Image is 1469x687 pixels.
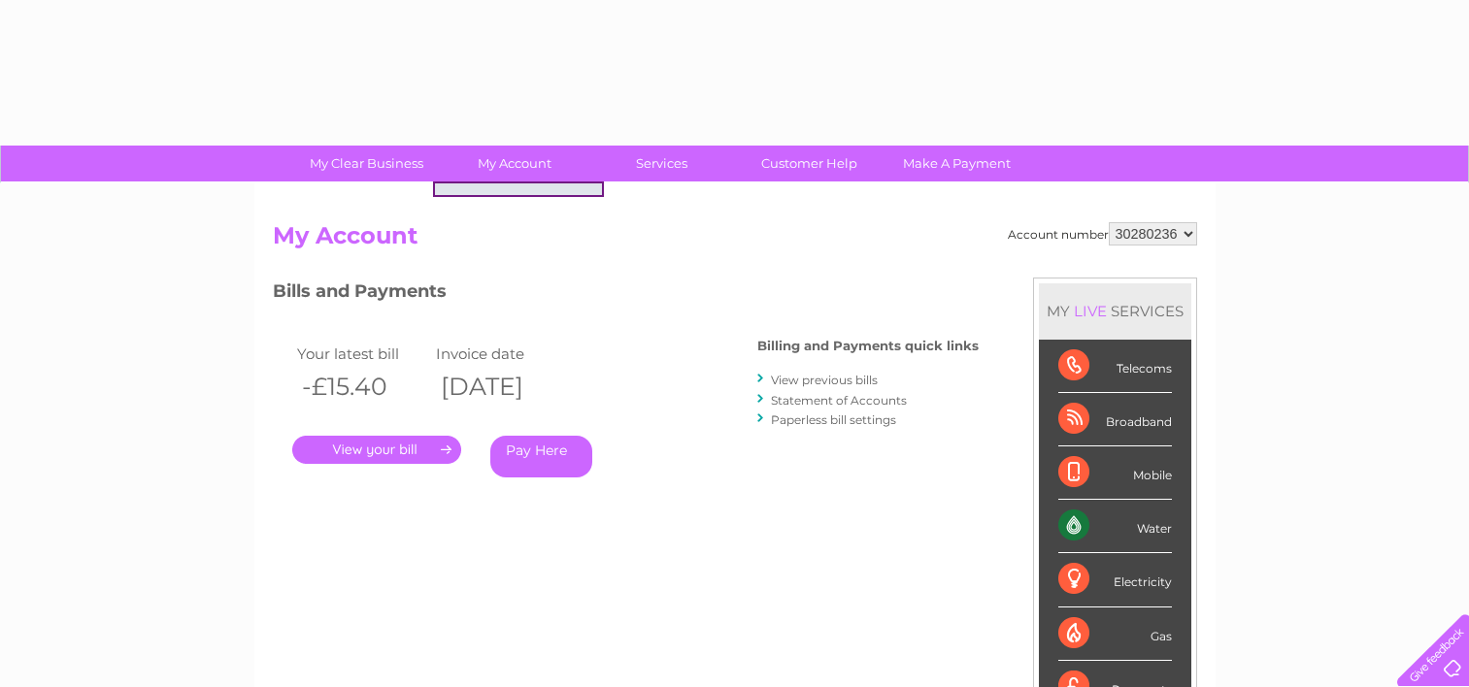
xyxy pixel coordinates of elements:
a: Make A Payment [877,146,1037,181]
h4: Billing and Payments quick links [757,339,979,353]
a: Bills and Payments [442,183,602,222]
div: Mobile [1058,446,1172,500]
div: Account number [1008,222,1197,245]
div: Telecoms [1058,340,1172,393]
th: [DATE] [431,367,571,407]
a: Pay Here [490,436,592,477]
div: Broadband [1058,393,1172,446]
a: Services [582,146,742,181]
h2: My Account [273,222,1197,259]
h3: Bills and Payments [273,278,979,311]
a: View previous bills [771,373,878,387]
a: . [292,436,461,464]
a: My Clear Business [286,146,447,181]
a: My Account [434,146,594,181]
div: MY SERVICES [1039,283,1191,339]
div: Electricity [1058,553,1172,606]
div: LIVE [1070,302,1111,320]
td: Invoice date [431,341,571,367]
div: Gas [1058,607,1172,661]
div: Water [1058,500,1172,553]
a: Paperless bill settings [771,412,896,427]
th: -£15.40 [292,367,432,407]
a: Customer Help [729,146,889,181]
td: Your latest bill [292,341,432,367]
a: Statement of Accounts [771,393,907,408]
